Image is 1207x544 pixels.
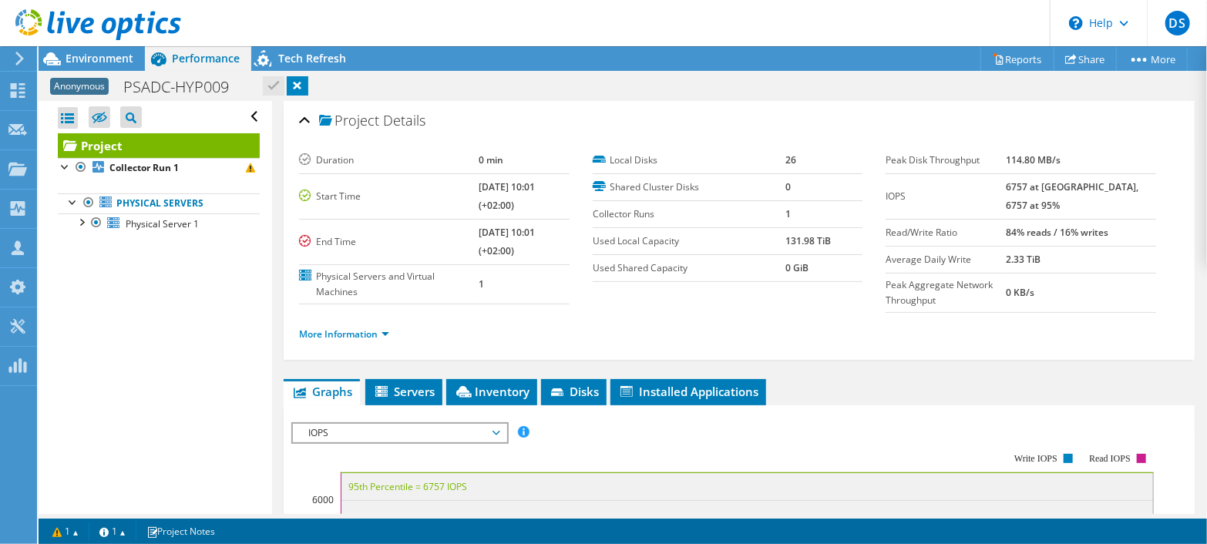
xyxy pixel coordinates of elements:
a: Share [1054,47,1117,71]
label: Collector Runs [593,207,786,222]
text: 6000 [312,493,334,506]
b: 0 GiB [785,261,809,274]
a: More [1116,47,1188,71]
b: 2.33 TiB [1007,253,1041,266]
a: Project [58,133,260,158]
b: [DATE] 10:01 (+02:00) [479,180,535,212]
label: Peak Disk Throughput [886,153,1006,168]
span: Servers [373,384,435,399]
label: Duration [299,153,479,168]
b: 114.80 MB/s [1007,153,1061,166]
text: Read IOPS [1090,453,1131,464]
b: 0 KB/s [1007,286,1035,299]
text: 95th Percentile = 6757 IOPS [348,480,467,493]
b: 1 [785,207,791,220]
b: Collector Run 1 [109,161,179,174]
a: 1 [89,522,136,541]
span: Physical Server 1 [126,217,199,230]
b: 1 [479,277,484,290]
svg: \n [1069,16,1083,30]
span: Anonymous [50,78,109,95]
a: 1 [42,522,89,541]
b: 6757 at [GEOGRAPHIC_DATA], 6757 at 95% [1007,180,1139,212]
a: More Information [299,327,389,341]
b: 131.98 TiB [785,234,831,247]
span: Performance [172,51,240,65]
span: Installed Applications [618,384,758,399]
label: Average Daily Write [886,252,1006,267]
label: Local Disks [593,153,786,168]
span: IOPS [301,424,499,442]
label: Peak Aggregate Network Throughput [886,277,1006,308]
h1: PSADC-HYP009 [116,79,253,96]
span: Disks [549,384,599,399]
span: Project [319,113,379,129]
span: Details [383,111,425,129]
span: Tech Refresh [278,51,346,65]
b: [DATE] 10:01 (+02:00) [479,226,535,257]
span: Inventory [454,384,530,399]
label: IOPS [886,189,1006,204]
b: 0 [785,180,791,193]
label: Shared Cluster Disks [593,180,786,195]
a: Reports [980,47,1054,71]
label: Used Local Capacity [593,233,786,249]
text: Write IOPS [1014,453,1057,464]
span: Graphs [291,384,352,399]
a: Physical Servers [58,193,260,213]
label: Physical Servers and Virtual Machines [299,269,479,300]
b: 26 [785,153,796,166]
span: Environment [66,51,133,65]
a: Project Notes [136,522,226,541]
label: Used Shared Capacity [593,260,786,276]
a: Physical Server 1 [58,213,260,233]
span: DS [1165,11,1190,35]
a: Collector Run 1 [58,158,260,178]
label: End Time [299,234,479,250]
label: Read/Write Ratio [886,225,1006,240]
b: 0 min [479,153,503,166]
b: 84% reads / 16% writes [1007,226,1109,239]
label: Start Time [299,189,479,204]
